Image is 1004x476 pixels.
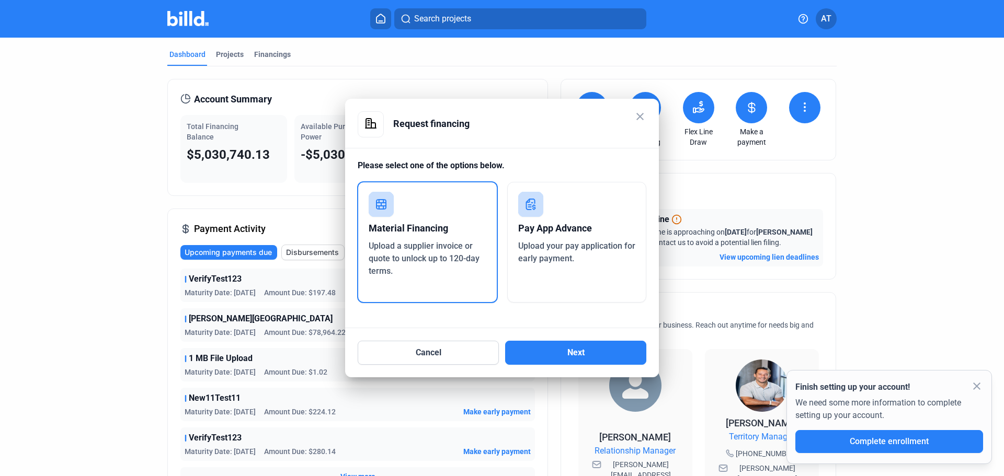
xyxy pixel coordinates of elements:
span: Upload a supplier invoice or quote to unlock up to 120-day terms. [369,241,480,276]
span: Amount Due: $78,964.22 [264,327,346,338]
span: Amount Due: $280.14 [264,446,336,457]
span: Complete enrollment [850,436,929,446]
span: AT [821,13,831,25]
div: Finish setting up your account! [795,381,983,393]
span: Payment Activity [194,222,266,236]
img: Relationship Manager [609,359,661,412]
span: Amount Due: $224.12 [264,407,336,417]
mat-icon: close [634,110,646,123]
img: Billd Company Logo [167,11,209,26]
img: Territory Manager [736,359,788,412]
span: Territory Manager [729,431,794,443]
span: Upcoming payments due [185,247,272,258]
div: We need some more information to complete setting up your account. [795,393,983,430]
button: Cancel [358,341,499,365]
span: -$5,030,740.13 [301,147,389,162]
span: Amount Due: $197.48 [264,287,336,298]
span: Upload your pay application for early payment. [518,241,635,263]
a: Flex Line Draw [680,126,717,147]
span: 1 MB File Upload [189,352,253,365]
mat-icon: close [971,380,983,392]
div: Please select one of the options below. [358,159,646,182]
span: Maturity Date: [DATE] [185,446,256,457]
span: Search projects [414,13,471,25]
div: Dashboard [169,49,206,60]
span: [PERSON_NAME][GEOGRAPHIC_DATA] [189,312,333,325]
div: Material Financing [369,217,486,240]
span: Relationship Manager [595,445,676,457]
a: Make a payment [733,126,770,147]
span: Total Financing Balance [187,122,238,141]
span: VerifyTest123 [189,273,242,285]
span: Maturity Date: [DATE] [185,407,256,417]
button: View upcoming lien deadlines [720,252,819,262]
div: Financings [254,49,291,60]
div: Projects [216,49,244,60]
span: Maturity Date: [DATE] [185,367,256,377]
span: [DATE] [725,228,747,236]
span: VerifyTest123 [189,432,242,444]
span: Disbursements [286,247,339,258]
span: We're here for you and your business. Reach out anytime for needs big and small! [574,321,814,340]
span: [PERSON_NAME] [599,432,671,443]
span: [PERSON_NAME] [726,417,797,428]
span: Make early payment [463,446,531,457]
div: Pay App Advance [518,217,636,240]
button: Next [505,341,646,365]
span: Available Purchasing Power [301,122,371,141]
span: Amount Due: $1.02 [264,367,327,377]
span: Maturity Date: [DATE] [185,287,256,298]
div: Request financing [393,111,646,136]
span: The estimated lien deadline is approaching on for . Contact us to avoid a potential lien filing. [578,228,813,247]
span: Account Summary [194,92,272,107]
span: $5,030,740.13 [187,147,270,162]
span: New11Test11 [189,392,241,404]
span: Maturity Date: [DATE] [185,327,256,338]
span: Make early payment [463,407,531,417]
span: [PHONE_NUMBER] [736,448,797,459]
